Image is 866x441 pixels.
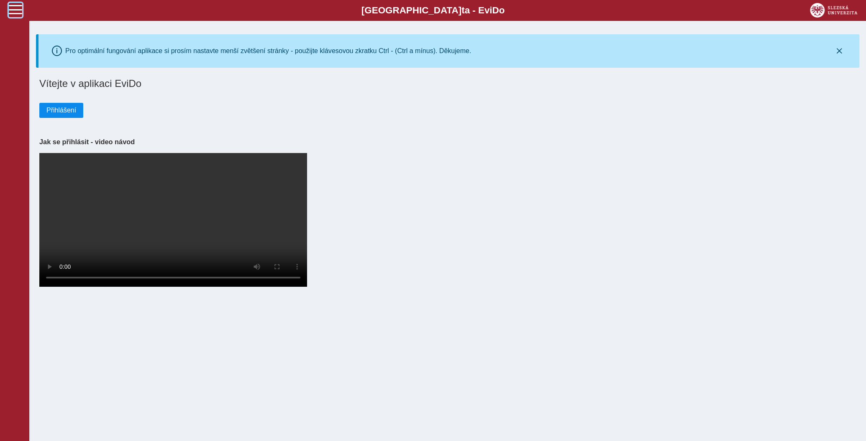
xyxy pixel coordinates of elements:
[39,103,83,118] button: Přihlášení
[461,5,464,15] span: t
[25,5,841,16] b: [GEOGRAPHIC_DATA] a - Evi
[492,5,499,15] span: D
[46,107,76,114] span: Přihlášení
[39,78,856,89] h1: Vítejte v aplikaci EviDo
[39,153,307,287] video: Your browser does not support the video tag.
[499,5,505,15] span: o
[810,3,857,18] img: logo_web_su.png
[65,47,471,55] div: Pro optimální fungování aplikace si prosím nastavte menší zvětšení stránky - použijte klávesovou ...
[39,138,856,146] h3: Jak se přihlásit - video návod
